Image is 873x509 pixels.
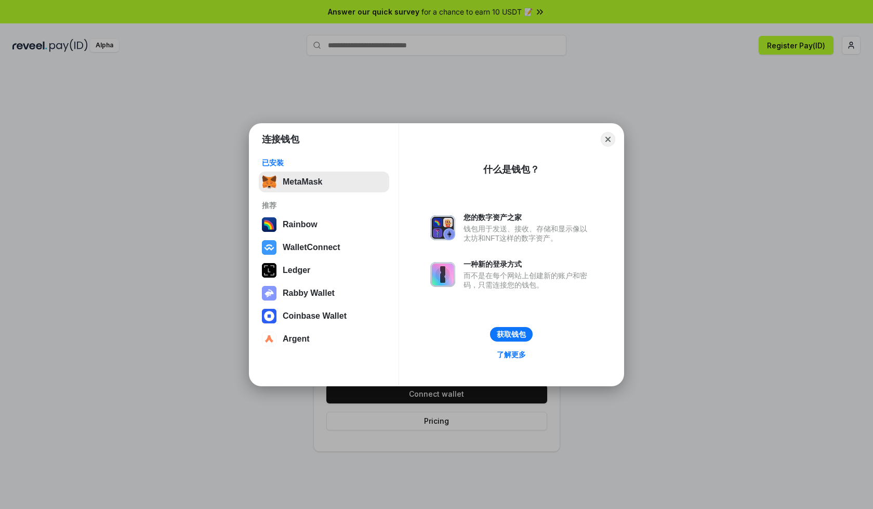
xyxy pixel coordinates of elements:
[464,271,592,290] div: 而不是在每个网站上创建新的账户和密码，只需连接您的钱包。
[464,213,592,222] div: 您的数字资产之家
[491,348,532,361] a: 了解更多
[430,215,455,240] img: svg+xml,%3Csvg%20xmlns%3D%22http%3A%2F%2Fwww.w3.org%2F2000%2Fsvg%22%20fill%3D%22none%22%20viewBox...
[464,259,592,269] div: 一种新的登录方式
[430,262,455,287] img: svg+xml,%3Csvg%20xmlns%3D%22http%3A%2F%2Fwww.w3.org%2F2000%2Fsvg%22%20fill%3D%22none%22%20viewBox...
[283,243,340,252] div: WalletConnect
[262,175,276,189] img: svg+xml,%3Csvg%20fill%3D%22none%22%20height%3D%2233%22%20viewBox%3D%220%200%2035%2033%22%20width%...
[262,286,276,301] img: svg+xml,%3Csvg%20xmlns%3D%22http%3A%2F%2Fwww.w3.org%2F2000%2Fsvg%22%20fill%3D%22none%22%20viewBox...
[464,224,592,243] div: 钱包用于发送、接收、存储和显示像以太坊和NFT这样的数字资产。
[262,217,276,232] img: svg+xml,%3Csvg%20width%3D%22120%22%20height%3D%22120%22%20viewBox%3D%220%200%20120%20120%22%20fil...
[283,334,310,344] div: Argent
[259,172,389,192] button: MetaMask
[259,329,389,349] button: Argent
[483,163,539,176] div: 什么是钱包？
[259,283,389,304] button: Rabby Wallet
[259,237,389,258] button: WalletConnect
[262,133,299,146] h1: 连接钱包
[283,177,322,187] div: MetaMask
[283,289,335,298] div: Rabby Wallet
[497,350,526,359] div: 了解更多
[283,220,318,229] div: Rainbow
[601,132,615,147] button: Close
[262,158,386,167] div: 已安装
[259,260,389,281] button: Ledger
[262,240,276,255] img: svg+xml,%3Csvg%20width%3D%2228%22%20height%3D%2228%22%20viewBox%3D%220%200%2028%2028%22%20fill%3D...
[262,332,276,346] img: svg+xml,%3Csvg%20width%3D%2228%22%20height%3D%2228%22%20viewBox%3D%220%200%2028%2028%22%20fill%3D...
[262,201,386,210] div: 推荐
[490,327,533,342] button: 获取钱包
[262,263,276,278] img: svg+xml,%3Csvg%20xmlns%3D%22http%3A%2F%2Fwww.w3.org%2F2000%2Fsvg%22%20width%3D%2228%22%20height%3...
[262,309,276,323] img: svg+xml,%3Csvg%20width%3D%2228%22%20height%3D%2228%22%20viewBox%3D%220%200%2028%2028%22%20fill%3D...
[497,330,526,339] div: 获取钱包
[283,311,347,321] div: Coinbase Wallet
[283,266,310,275] div: Ledger
[259,214,389,235] button: Rainbow
[259,306,389,327] button: Coinbase Wallet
